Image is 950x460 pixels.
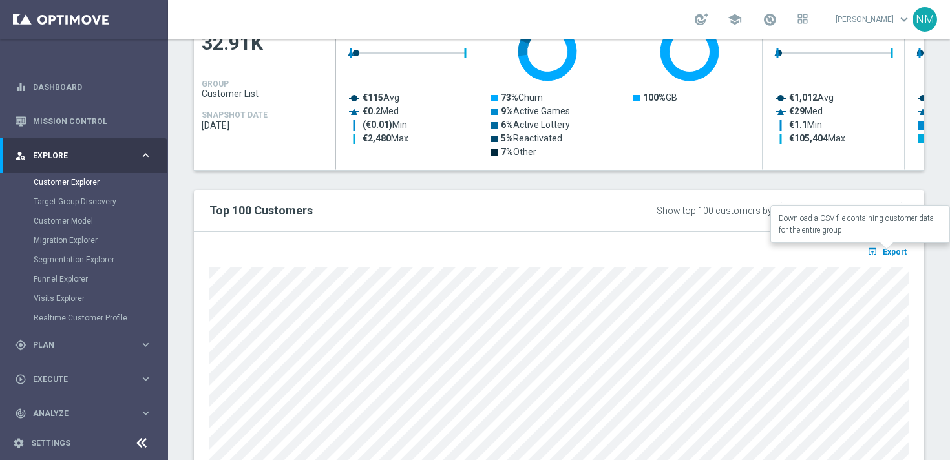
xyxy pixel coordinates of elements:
[643,92,666,103] tspan: 100%
[363,120,407,131] text: Min
[501,92,543,103] text: Churn
[501,106,570,116] text: Active Games
[13,437,25,449] i: settings
[34,231,167,250] div: Migration Explorer
[140,339,152,351] i: keyboard_arrow_right
[140,149,152,162] i: keyboard_arrow_right
[14,116,153,127] button: Mission Control
[34,255,134,265] a: Segmentation Explorer
[34,289,167,308] div: Visits Explorer
[501,147,536,157] text: Other
[363,133,391,143] tspan: €2,480
[363,106,399,116] text: Med
[34,235,134,246] a: Migration Explorer
[33,375,140,383] span: Execute
[501,133,513,143] tspan: 5%
[14,408,153,419] button: track_changes Analyze keyboard_arrow_right
[34,216,134,226] a: Customer Model
[15,104,152,138] div: Mission Control
[202,89,328,99] span: Customer List
[14,340,153,350] button: gps_fixed Plan keyboard_arrow_right
[34,250,167,269] div: Segmentation Explorer
[363,106,381,116] tspan: €0.2
[363,133,408,143] text: Max
[33,152,140,160] span: Explore
[867,246,881,256] i: open_in_browser
[15,339,140,351] div: Plan
[501,133,562,143] text: Reactivated
[834,10,913,29] a: [PERSON_NAME]keyboard_arrow_down
[34,211,167,231] div: Customer Model
[14,82,153,92] button: equalizer Dashboard
[15,373,140,385] div: Execute
[31,439,70,447] a: Settings
[14,374,153,384] button: play_circle_outline Execute keyboard_arrow_right
[789,92,818,103] tspan: €1,012
[14,151,153,161] button: person_search Explore keyboard_arrow_right
[202,110,268,120] h4: SNAPSHOT DATE
[34,196,134,207] a: Target Group Discovery
[34,313,134,323] a: Realtime Customer Profile
[140,407,152,419] i: keyboard_arrow_right
[33,70,152,104] a: Dashboard
[202,120,328,131] span: 2025-10-13
[865,243,909,260] button: open_in_browser Export
[501,120,570,130] text: Active Lottery
[728,12,742,26] span: school
[33,104,152,138] a: Mission Control
[15,150,26,162] i: person_search
[657,205,772,216] div: Show top 100 customers by
[897,12,911,26] span: keyboard_arrow_down
[15,81,26,93] i: equalizer
[363,92,383,103] tspan: €115
[33,410,140,417] span: Analyze
[34,269,167,289] div: Funnel Explorer
[15,408,140,419] div: Analyze
[501,147,513,157] tspan: 7%
[34,308,167,328] div: Realtime Customer Profile
[34,172,167,192] div: Customer Explorer
[33,341,140,349] span: Plan
[913,7,937,32] div: NM
[34,192,167,211] div: Target Group Discovery
[194,12,336,170] div: Press SPACE to select this row.
[15,70,152,104] div: Dashboard
[15,408,26,419] i: track_changes
[34,274,134,284] a: Funnel Explorer
[501,92,518,103] tspan: 73%
[789,133,829,143] tspan: €105,404
[34,177,134,187] a: Customer Explorer
[363,92,399,103] text: Avg
[501,106,513,116] tspan: 9%
[789,120,807,130] tspan: €1.1
[789,106,823,116] text: Med
[789,106,805,116] tspan: €29
[202,79,229,89] h4: GROUP
[789,133,845,143] text: Max
[15,373,26,385] i: play_circle_outline
[789,120,822,130] text: Min
[209,203,609,218] h2: Top 100 Customers
[789,92,834,103] text: Avg
[140,373,152,385] i: keyboard_arrow_right
[363,120,392,131] tspan: (€0.01)
[202,31,328,56] span: 32.91K
[34,293,134,304] a: Visits Explorer
[15,339,26,351] i: gps_fixed
[501,120,513,130] tspan: 6%
[883,247,907,256] span: Export
[643,92,677,103] text: GB
[15,150,140,162] div: Explore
